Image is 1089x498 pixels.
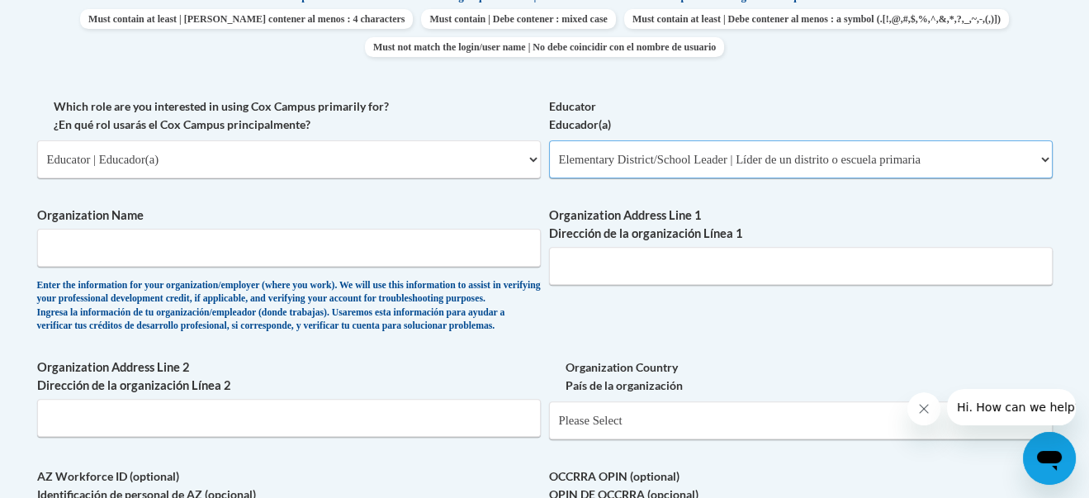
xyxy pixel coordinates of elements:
[37,279,541,334] div: Enter the information for your organization/employer (where you work). We will use this informati...
[907,392,940,425] iframe: Close message
[421,9,615,29] span: Must contain | Debe contener : mixed case
[10,12,134,25] span: Hi. How can we help?
[1023,432,1076,485] iframe: Button to launch messaging window
[80,9,413,29] span: Must contain at least | [PERSON_NAME] contener al menos : 4 characters
[37,97,541,134] label: Which role are you interested in using Cox Campus primarily for? ¿En qué rol usarás el Cox Campus...
[37,229,541,267] input: Metadata input
[365,37,724,57] span: Must not match the login/user name | No debe coincidir con el nombre de usuario
[37,206,541,225] label: Organization Name
[549,206,1053,243] label: Organization Address Line 1 Dirección de la organización Línea 1
[37,358,541,395] label: Organization Address Line 2 Dirección de la organización Línea 2
[549,97,1053,134] label: Educator Educador(a)
[624,9,1009,29] span: Must contain at least | Debe contener al menos : a symbol (.[!,@,#,$,%,^,&,*,?,_,~,-,(,)])
[37,399,541,437] input: Metadata input
[549,247,1053,285] input: Metadata input
[947,389,1076,425] iframe: Message from company
[549,358,1053,395] label: Organization Country País de la organización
